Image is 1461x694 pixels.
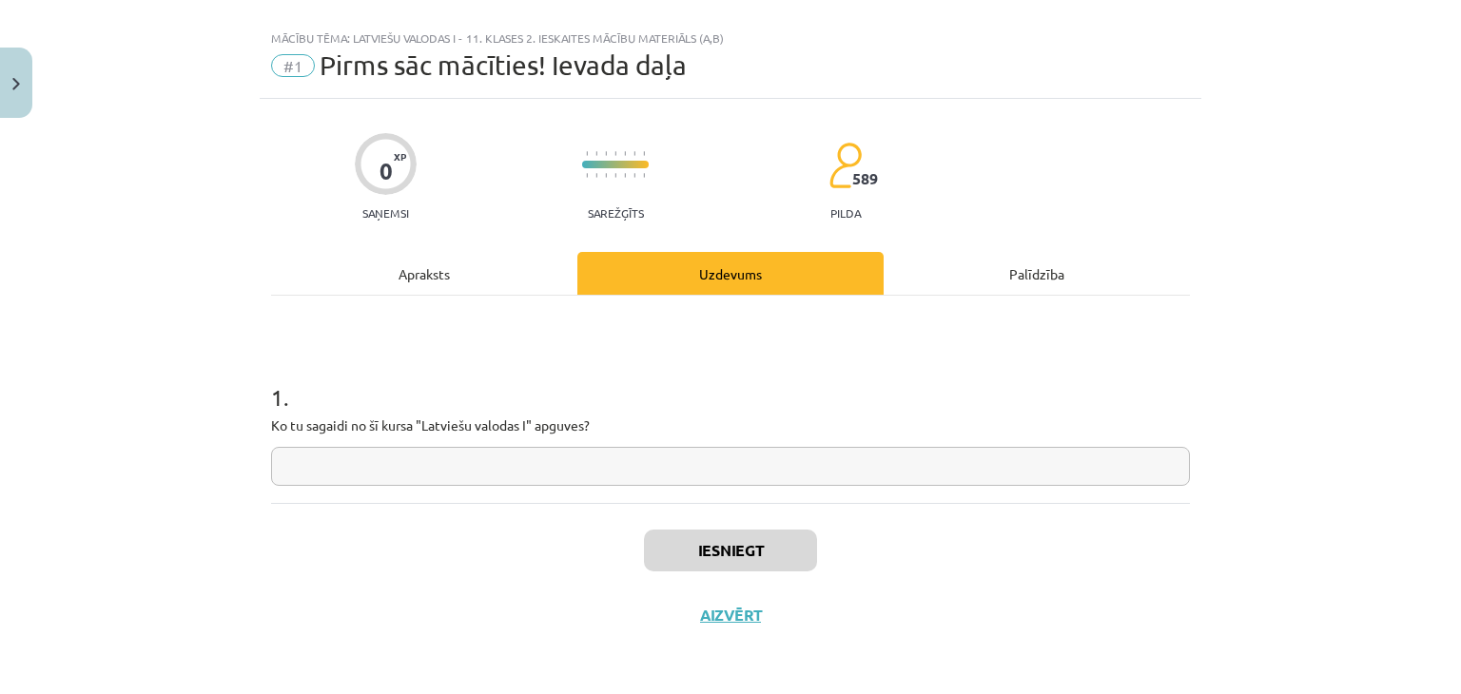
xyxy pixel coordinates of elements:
img: icon-short-line-57e1e144782c952c97e751825c79c345078a6d821885a25fce030b3d8c18986b.svg [605,173,607,178]
img: icon-short-line-57e1e144782c952c97e751825c79c345078a6d821885a25fce030b3d8c18986b.svg [624,173,626,178]
button: Aizvērt [694,606,767,625]
img: icon-short-line-57e1e144782c952c97e751825c79c345078a6d821885a25fce030b3d8c18986b.svg [595,151,597,156]
span: #1 [271,54,315,77]
p: Saņemsi [355,206,417,220]
div: Uzdevums [577,252,884,295]
img: icon-short-line-57e1e144782c952c97e751825c79c345078a6d821885a25fce030b3d8c18986b.svg [586,173,588,178]
img: icon-short-line-57e1e144782c952c97e751825c79c345078a6d821885a25fce030b3d8c18986b.svg [614,151,616,156]
img: icon-close-lesson-0947bae3869378f0d4975bcd49f059093ad1ed9edebbc8119c70593378902aed.svg [12,78,20,90]
div: 0 [380,158,393,184]
span: XP [394,151,406,162]
img: icon-short-line-57e1e144782c952c97e751825c79c345078a6d821885a25fce030b3d8c18986b.svg [643,173,645,178]
div: Apraksts [271,252,577,295]
span: 589 [852,170,878,187]
img: students-c634bb4e5e11cddfef0936a35e636f08e4e9abd3cc4e673bd6f9a4125e45ecb1.svg [828,142,862,189]
img: icon-short-line-57e1e144782c952c97e751825c79c345078a6d821885a25fce030b3d8c18986b.svg [643,151,645,156]
img: icon-short-line-57e1e144782c952c97e751825c79c345078a6d821885a25fce030b3d8c18986b.svg [586,151,588,156]
button: Iesniegt [644,530,817,571]
img: icon-short-line-57e1e144782c952c97e751825c79c345078a6d821885a25fce030b3d8c18986b.svg [624,151,626,156]
img: icon-short-line-57e1e144782c952c97e751825c79c345078a6d821885a25fce030b3d8c18986b.svg [605,151,607,156]
div: Palīdzība [884,252,1190,295]
p: Sarežģīts [588,206,644,220]
span: Pirms sāc mācīties! Ievada daļa [320,49,687,81]
img: icon-short-line-57e1e144782c952c97e751825c79c345078a6d821885a25fce030b3d8c18986b.svg [633,173,635,178]
h1: 1 . [271,351,1190,410]
p: pilda [830,206,861,220]
img: icon-short-line-57e1e144782c952c97e751825c79c345078a6d821885a25fce030b3d8c18986b.svg [595,173,597,178]
img: icon-short-line-57e1e144782c952c97e751825c79c345078a6d821885a25fce030b3d8c18986b.svg [614,173,616,178]
img: icon-short-line-57e1e144782c952c97e751825c79c345078a6d821885a25fce030b3d8c18986b.svg [633,151,635,156]
div: Mācību tēma: Latviešu valodas i - 11. klases 2. ieskaites mācību materiāls (a,b) [271,31,1190,45]
p: Ko tu sagaidi no šī kursa "Latviešu valodas I" apguves? [271,415,1190,435]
